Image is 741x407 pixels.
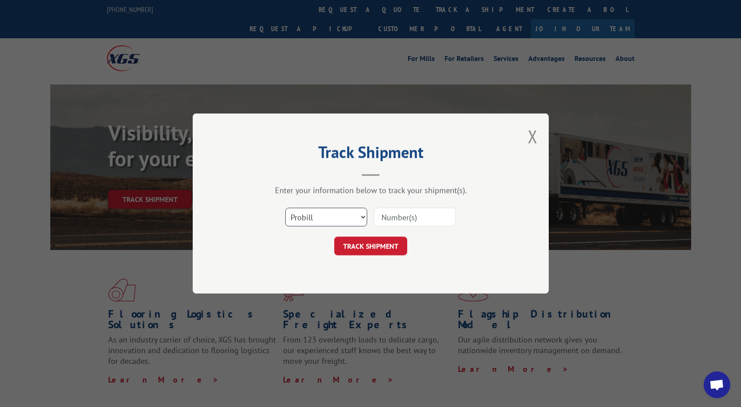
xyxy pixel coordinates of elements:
button: TRACK SHIPMENT [334,237,407,255]
div: Enter your information below to track your shipment(s). [237,185,504,195]
div: Open chat [704,371,730,398]
input: Number(s) [374,208,456,226]
h2: Track Shipment [237,146,504,163]
button: Close modal [528,125,538,148]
